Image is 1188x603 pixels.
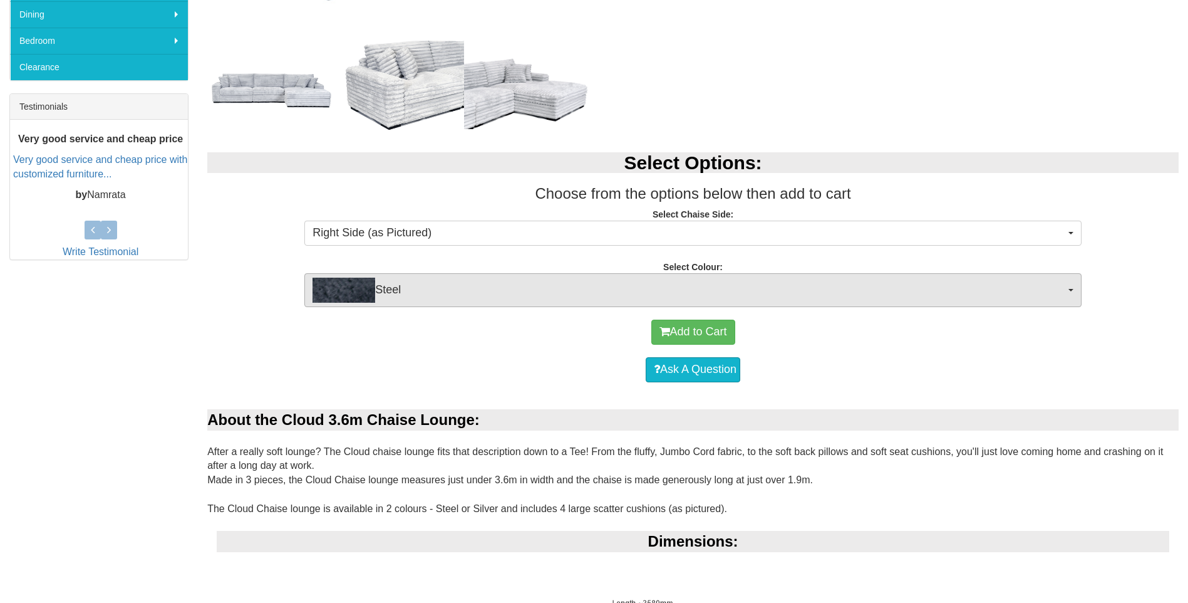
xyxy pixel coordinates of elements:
span: Right Side (as Pictured) [312,225,1065,241]
a: Bedroom [10,28,188,54]
button: Right Side (as Pictured) [304,221,1082,246]
button: Add to Cart [651,320,735,345]
b: by [76,189,88,200]
h3: Choose from the options below then add to cart [207,186,1179,202]
a: Clearance [10,54,188,80]
strong: Select Chaise Side: [653,209,733,219]
div: Testimonials [10,94,188,120]
p: Namrata [13,188,188,202]
a: Dining [10,1,188,28]
strong: Select Colour: [663,262,723,272]
a: Ask A Question [646,357,740,382]
a: Very good service and cheap price with customized furniture... [13,155,187,180]
span: Steel [312,278,1065,303]
button: SteelSteel [304,273,1082,307]
b: Select Options: [624,152,762,173]
div: About the Cloud 3.6m Chaise Lounge: [207,409,1179,431]
b: Very good service and cheap price [18,134,183,145]
a: Write Testimonial [63,246,138,257]
img: Steel [312,278,375,303]
div: Dimensions: [217,531,1169,552]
